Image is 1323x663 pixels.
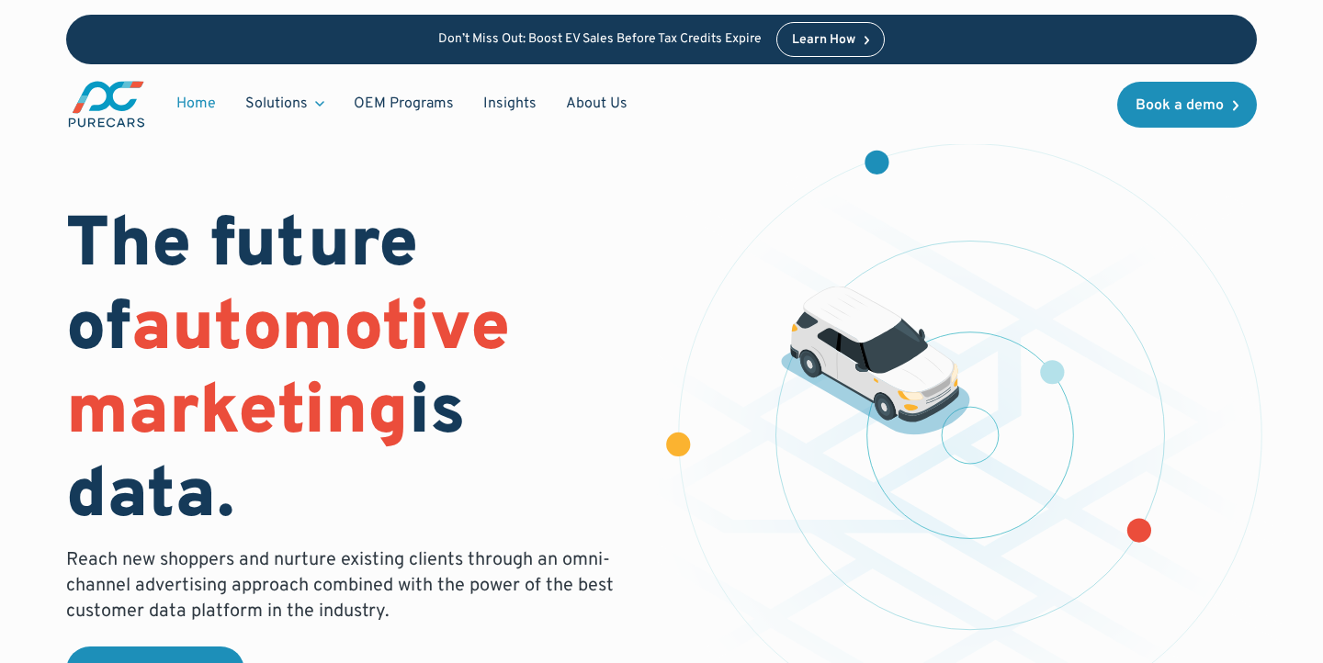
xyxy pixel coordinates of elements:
div: Solutions [231,86,339,121]
a: About Us [551,86,642,121]
a: Learn How [776,22,886,57]
a: Book a demo [1117,82,1257,128]
div: Learn How [792,34,855,47]
a: OEM Programs [339,86,469,121]
div: Book a demo [1136,98,1224,113]
img: purecars logo [66,79,147,129]
a: Home [162,86,231,121]
p: Reach new shoppers and nurture existing clients through an omni-channel advertising approach comb... [66,547,625,624]
p: Don’t Miss Out: Boost EV Sales Before Tax Credits Expire [438,32,762,48]
h1: The future of is data. [66,206,639,541]
a: main [66,79,147,129]
a: Insights [469,86,551,121]
img: illustration of a vehicle [781,286,970,435]
div: Solutions [245,94,308,114]
span: automotive marketing [66,287,510,458]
